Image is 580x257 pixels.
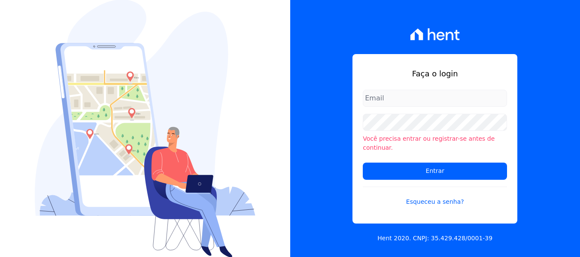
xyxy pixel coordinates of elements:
input: Entrar [363,163,507,180]
a: Esqueceu a senha? [363,187,507,206]
input: Email [363,90,507,107]
h1: Faça o login [363,68,507,79]
li: Você precisa entrar ou registrar-se antes de continuar. [363,134,507,152]
p: Hent 2020. CNPJ: 35.429.428/0001-39 [377,234,492,243]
